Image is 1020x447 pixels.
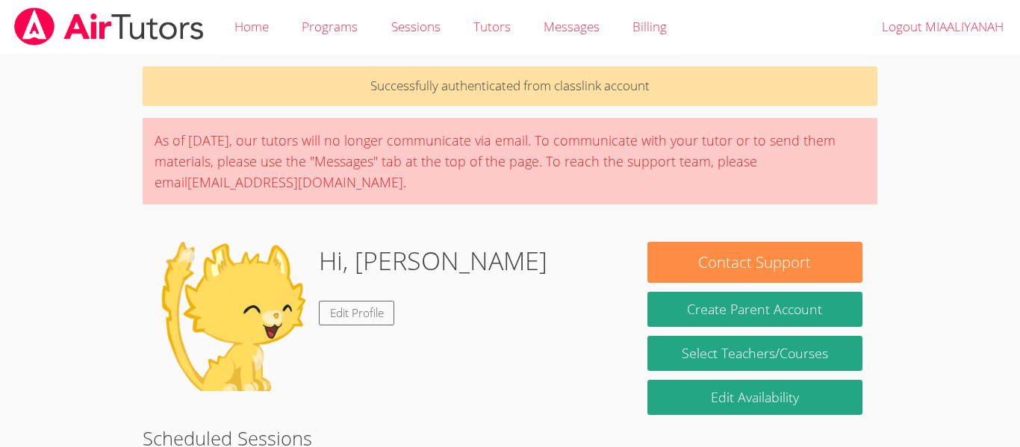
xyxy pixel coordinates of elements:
button: Contact Support [647,242,862,283]
a: Edit Profile [319,301,395,325]
span: Messages [544,18,600,35]
button: Create Parent Account [647,292,862,327]
h1: Hi, [PERSON_NAME] [319,242,547,280]
p: Successfully authenticated from classlink account [143,66,877,106]
div: As of [DATE], our tutors will no longer communicate via email. To communicate with your tutor or ... [143,118,877,204]
a: Edit Availability [647,380,862,415]
img: airtutors_banner-c4298cdbf04f3fff15de1276eac7730deb9818008684d7c2e4769d2f7ddbe033.png [13,7,205,46]
img: default.png [158,242,307,391]
a: Select Teachers/Courses [647,336,862,371]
